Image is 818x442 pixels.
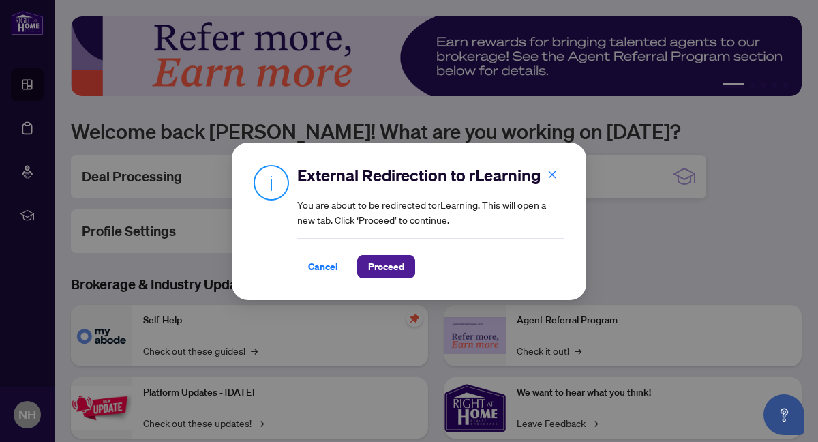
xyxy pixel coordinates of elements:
span: Cancel [308,256,338,278]
button: Cancel [297,255,349,278]
span: close [547,169,557,179]
div: You are about to be redirected to rLearning . This will open a new tab. Click ‘Proceed’ to continue. [297,164,564,278]
button: Open asap [763,394,804,435]
h2: External Redirection to rLearning [297,164,564,186]
span: Proceed [368,256,404,278]
img: Info Icon [254,164,289,201]
button: Proceed [357,255,415,278]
